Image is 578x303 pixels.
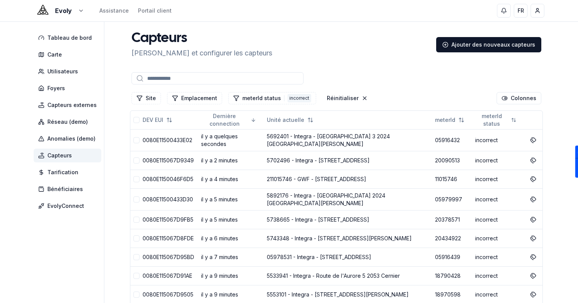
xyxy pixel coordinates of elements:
[132,31,272,46] h1: Capteurs
[34,98,104,112] a: Capteurs externes
[140,170,198,188] td: 0080E1150046F6D5
[34,81,104,95] a: Foyers
[132,48,272,58] p: [PERSON_NAME] et configurer les capteurs
[267,254,371,260] a: 05978531 - Integra - [STREET_ADDRESS]
[138,7,172,15] a: Portail client
[140,210,198,229] td: 0080E115067D9FB5
[133,117,140,123] button: select-all
[267,157,370,164] a: 5702496 - Integra - [STREET_ADDRESS]
[133,235,140,241] button: select-row
[132,92,161,104] button: Filtrer les lignes
[432,170,472,188] td: 11015746
[198,188,264,210] td: il y a 5 minutes
[472,129,524,151] td: incorrect
[198,248,264,266] td: il y a 7 minutes
[55,6,72,15] span: Evoly
[287,94,311,102] div: incorrect
[47,51,62,58] span: Carte
[430,114,469,126] button: Not sorted. Click to sort ascending.
[472,170,524,188] td: incorrect
[472,248,524,266] td: incorrect
[140,266,198,285] td: 0080E115067D91AE
[267,176,366,182] a: 211015746 - GWF - [STREET_ADDRESS]
[435,116,455,124] span: meterId
[432,129,472,151] td: 05916432
[267,235,412,241] a: 5743348 - Integra - [STREET_ADDRESS][PERSON_NAME]
[140,188,198,210] td: 0080E11500433D30
[201,112,248,128] span: Dernière connection
[34,48,104,62] a: Carte
[47,169,78,176] span: Tarification
[267,192,385,206] a: 5892176 - Integra - [GEOGRAPHIC_DATA] 2024 [GEOGRAPHIC_DATA][PERSON_NAME]
[133,273,140,279] button: select-row
[47,34,92,42] span: Tableau de bord
[471,114,521,126] button: Not sorted. Click to sort ascending.
[198,266,264,285] td: il y a 9 minutes
[34,65,104,78] a: Utilisateurs
[198,170,264,188] td: il y a 4 minutes
[432,151,472,170] td: 20090513
[497,92,541,104] button: Cocher les colonnes
[47,118,88,126] span: Réseau (demo)
[432,229,472,248] td: 20434922
[518,7,524,15] span: FR
[34,149,104,162] a: Capteurs
[47,152,72,159] span: Capteurs
[133,137,140,143] button: select-row
[432,210,472,229] td: 20378571
[267,216,369,223] a: 5738665 - Integra - [STREET_ADDRESS]
[267,133,390,147] a: 5692401 - Integra - [GEOGRAPHIC_DATA] 3 2024 [GEOGRAPHIC_DATA][PERSON_NAME]
[472,210,524,229] td: incorrect
[228,92,316,104] button: Filtrer les lignes
[198,229,264,248] td: il y a 6 minutes
[138,114,177,126] button: Not sorted. Click to sort ascending.
[133,196,140,203] button: select-row
[47,84,65,92] span: Foyers
[267,116,304,124] span: Unité actuelle
[472,151,524,170] td: incorrect
[322,92,372,104] button: Réinitialiser les filtres
[133,176,140,182] button: select-row
[472,266,524,285] td: incorrect
[432,266,472,285] td: 18790428
[262,114,318,126] button: Not sorted. Click to sort ascending.
[140,229,198,248] td: 0080E115067D8FDE
[133,157,140,164] button: select-row
[198,210,264,229] td: il y a 5 minutes
[47,68,78,75] span: Utilisateurs
[34,31,104,45] a: Tableau de bord
[267,291,409,298] a: 5553101 - Integra - [STREET_ADDRESS][PERSON_NAME]
[34,2,52,20] img: Evoly Logo
[472,229,524,248] td: incorrect
[167,92,222,104] button: Filtrer les lignes
[140,248,198,266] td: 0080E115067D95BD
[47,202,84,210] span: EvolyConnect
[47,135,96,143] span: Anomalies (demo)
[47,185,83,193] span: Bénéficiaires
[34,199,104,213] a: EvolyConnect
[34,165,104,179] a: Tarification
[34,132,104,146] a: Anomalies (demo)
[475,112,508,128] span: meterId status
[436,37,541,52] a: Ajouter des nouveaux capteurs
[140,129,198,151] td: 0080E11500433E02
[99,7,129,15] a: Assistance
[47,101,97,109] span: Capteurs externes
[34,182,104,196] a: Bénéficiaires
[34,6,84,15] button: Evoly
[267,272,400,279] a: 5533941 - Integra - Route de l'Aurore 5 2053 Cernier
[198,151,264,170] td: il y a 2 minutes
[133,254,140,260] button: select-row
[34,115,104,129] a: Réseau (demo)
[133,217,140,223] button: select-row
[143,116,163,124] span: DEV EUI
[196,114,261,126] button: Sorted descending. Click to sort ascending.
[472,188,524,210] td: incorrect
[432,188,472,210] td: 05979997
[133,292,140,298] button: select-row
[140,151,198,170] td: 0080E115067D9349
[432,248,472,266] td: 05916439
[198,129,264,151] td: il y a quelques secondes
[514,4,528,18] button: FR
